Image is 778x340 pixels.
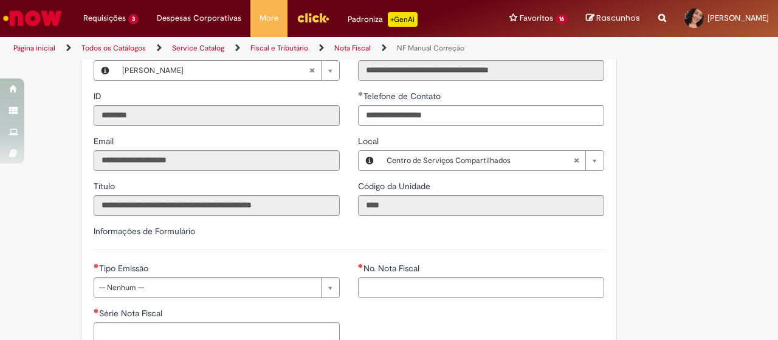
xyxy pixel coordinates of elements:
a: Nota Fiscal [334,43,371,53]
span: Requisições [83,12,126,24]
label: Somente leitura - ID [94,90,104,102]
img: click_logo_yellow_360x200.png [297,9,329,27]
span: [PERSON_NAME] [707,13,769,23]
span: No. Nota Fiscal [363,263,422,274]
a: Fiscal e Tributário [250,43,308,53]
a: Página inicial [13,43,55,53]
ul: Trilhas de página [9,37,509,60]
label: Somente leitura - Título [94,180,117,192]
button: Favorecido, Visualizar este registro Mirella Quirino da Silva [94,61,116,80]
div: Padroniza [348,12,418,27]
span: Telefone de Contato [363,91,443,102]
input: Departamento [358,60,604,81]
span: Somente leitura - Título [94,181,117,192]
a: Rascunhos [586,13,640,24]
input: Telefone de Contato [358,105,604,126]
span: Necessários [94,263,99,268]
button: Local, Visualizar este registro Centro de Serviços Compartilhados [359,151,380,170]
input: Título [94,195,340,216]
span: Local [358,136,381,147]
span: Tipo Emissão [99,263,151,274]
span: Somente leitura - ID [94,91,104,102]
span: More [260,12,278,24]
input: ID [94,105,340,126]
input: No. Nota Fiscal [358,277,604,298]
a: [PERSON_NAME]Limpar campo Favorecido [116,61,339,80]
a: Todos os Catálogos [81,43,146,53]
span: -- Nenhum -- [99,278,315,297]
span: Somente leitura - Email [94,136,116,147]
span: Obrigatório Preenchido [358,91,363,96]
span: Série Nota Fiscal [99,308,165,319]
span: Despesas Corporativas [157,12,241,24]
span: 16 [556,14,568,24]
img: ServiceNow [1,6,64,30]
abbr: Limpar campo Local [567,151,585,170]
span: [PERSON_NAME] [122,61,309,80]
span: 3 [128,14,139,24]
input: Email [94,150,340,171]
span: Necessários [358,263,363,268]
span: Centro de Serviços Compartilhados [387,151,573,170]
input: Código da Unidade [358,195,604,216]
span: Necessários [94,308,99,313]
a: Service Catalog [172,43,224,53]
abbr: Limpar campo Favorecido [303,61,321,80]
span: Somente leitura - Código da Unidade [358,181,433,192]
a: NF Manual Correção [397,43,464,53]
span: Favoritos [520,12,553,24]
p: +GenAi [388,12,418,27]
label: Informações de Formulário [94,226,195,237]
label: Somente leitura - Código da Unidade [358,180,433,192]
a: Centro de Serviços CompartilhadosLimpar campo Local [380,151,604,170]
label: Somente leitura - Email [94,135,116,147]
span: Rascunhos [596,12,640,24]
